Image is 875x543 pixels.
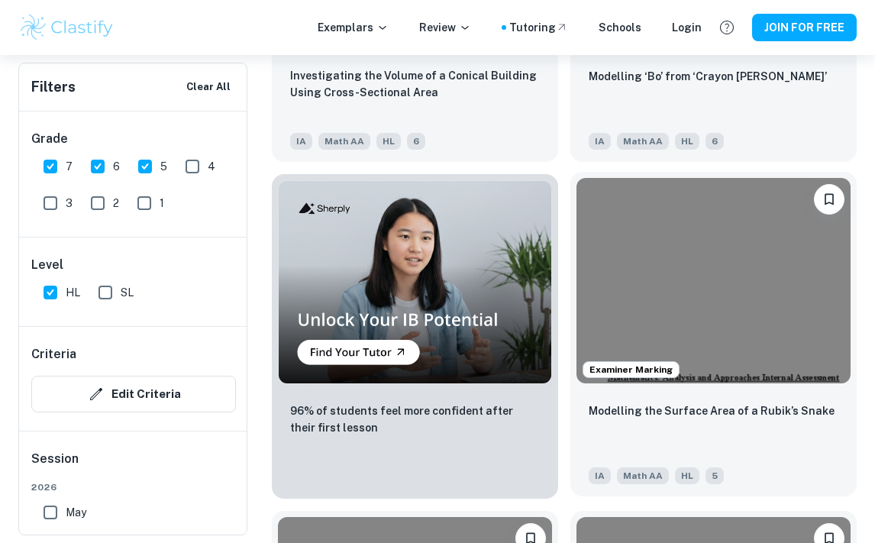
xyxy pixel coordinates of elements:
[31,130,236,148] h6: Grade
[208,158,215,175] span: 4
[318,19,389,36] p: Exemplars
[290,133,312,150] span: IA
[570,174,857,499] a: Examiner MarkingPlease log in to bookmark exemplarsModelling the Surface Area of a Rubik’s SnakeI...
[160,158,167,175] span: 5
[589,402,835,419] p: Modelling the Surface Area of a Rubik’s Snake
[589,68,827,85] p: Modelling ‘Bo’ from ‘Crayon Shin-Chan’
[290,67,540,101] p: Investigating the Volume of a Conical Building Using Cross-Sectional Area
[66,504,86,521] span: May
[814,184,844,215] button: Please log in to bookmark exemplars
[576,178,851,383] img: Math AA IA example thumbnail: Modelling the Surface Area of a Rubik’s
[31,450,236,480] h6: Session
[675,133,699,150] span: HL
[589,133,611,150] span: IA
[31,480,236,494] span: 2026
[705,133,724,150] span: 6
[509,19,568,36] a: Tutoring
[617,467,669,484] span: Math AA
[617,133,669,150] span: Math AA
[290,402,540,436] p: 96% of students feel more confident after their first lesson
[18,12,115,43] img: Clastify logo
[113,158,120,175] span: 6
[31,376,236,412] button: Edit Criteria
[160,195,164,212] span: 1
[599,19,641,36] a: Schools
[318,133,370,150] span: Math AA
[278,180,552,384] img: Thumbnail
[121,284,134,301] span: SL
[714,15,740,40] button: Help and Feedback
[419,19,471,36] p: Review
[705,467,724,484] span: 5
[272,174,558,499] a: Thumbnail96% of students feel more confident after their first lesson
[376,133,401,150] span: HL
[589,467,611,484] span: IA
[583,363,679,377] span: Examiner Marking
[182,76,234,99] button: Clear All
[31,256,236,274] h6: Level
[31,76,76,98] h6: Filters
[672,19,702,36] a: Login
[407,133,425,150] span: 6
[752,14,857,41] button: JOIN FOR FREE
[66,158,73,175] span: 7
[31,345,76,364] h6: Criteria
[66,284,80,301] span: HL
[113,195,119,212] span: 2
[66,195,73,212] span: 3
[675,467,699,484] span: HL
